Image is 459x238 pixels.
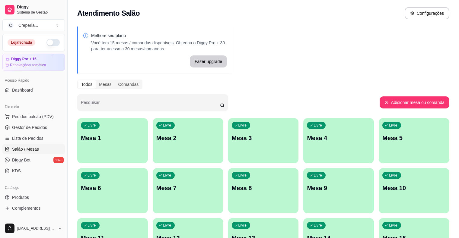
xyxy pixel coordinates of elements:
[2,102,65,112] div: Dia a dia
[314,123,322,128] p: Livre
[2,221,65,236] button: [EMAIL_ADDRESS][DOMAIN_NAME]
[12,157,30,163] span: Diggy Bot
[2,85,65,95] a: Dashboard
[78,80,96,89] div: Todos
[77,168,148,213] button: LivreMesa 6
[8,39,35,46] div: Loja fechada
[382,184,446,192] p: Mesa 10
[88,123,96,128] p: Livre
[307,184,370,192] p: Mesa 9
[2,166,65,176] a: KDS
[2,2,65,17] a: DiggySistema de Gestão
[379,118,449,163] button: LivreMesa 5
[163,173,171,178] p: Livre
[2,19,65,31] button: Select a team
[2,144,65,154] a: Salão / Mesas
[17,226,55,231] span: [EMAIL_ADDRESS][DOMAIN_NAME]
[163,123,171,128] p: Livre
[12,135,43,141] span: Lista de Pedidos
[12,114,54,120] span: Pedidos balcão (PDV)
[2,112,65,121] button: Pedidos balcão (PDV)
[11,57,37,61] article: Diggy Pro + 15
[91,40,227,52] p: Você tem 15 mesas / comandas disponíveis. Obtenha o Diggy Pro + 30 para ter acesso a 30 mesas/com...
[115,80,142,89] div: Comandas
[228,168,299,213] button: LivreMesa 8
[81,134,144,142] p: Mesa 1
[163,223,171,228] p: Livre
[232,184,295,192] p: Mesa 8
[2,54,65,71] a: Diggy Pro + 15Renovaçãoautomática
[382,134,446,142] p: Mesa 5
[303,168,374,213] button: LivreMesa 9
[238,173,247,178] p: Livre
[88,173,96,178] p: Livre
[238,223,247,228] p: Livre
[153,118,223,163] button: LivreMesa 2
[46,39,60,46] button: Alterar Status
[12,124,47,130] span: Gestor de Pedidos
[12,194,29,200] span: Produtos
[156,184,220,192] p: Mesa 7
[228,118,299,163] button: LivreMesa 3
[12,168,21,174] span: KDS
[2,155,65,165] a: Diggy Botnovo
[314,173,322,178] p: Livre
[88,223,96,228] p: Livre
[405,7,449,19] button: Configurações
[18,22,38,28] div: Creperia ...
[314,223,322,228] p: Livre
[2,123,65,132] a: Gestor de Pedidos
[2,203,65,213] a: Complementos
[153,168,223,213] button: LivreMesa 7
[81,184,144,192] p: Mesa 6
[190,55,227,67] button: Fazer upgrade
[77,8,140,18] h2: Atendimento Salão
[379,168,449,213] button: LivreMesa 10
[380,96,449,108] button: Adicionar mesa ou comanda
[2,193,65,202] a: Produtos
[81,102,220,108] input: Pesquisar
[12,205,40,211] span: Complementos
[156,134,220,142] p: Mesa 2
[96,80,115,89] div: Mesas
[389,173,397,178] p: Livre
[17,10,62,15] span: Sistema de Gestão
[8,22,14,28] span: C
[12,87,33,93] span: Dashboard
[389,223,397,228] p: Livre
[389,123,397,128] p: Livre
[91,33,227,39] p: Melhore seu plano
[77,118,148,163] button: LivreMesa 1
[307,134,370,142] p: Mesa 4
[10,63,46,67] article: Renovação automática
[2,76,65,85] div: Acesso Rápido
[17,5,62,10] span: Diggy
[2,133,65,143] a: Lista de Pedidos
[12,146,39,152] span: Salão / Mesas
[238,123,247,128] p: Livre
[232,134,295,142] p: Mesa 3
[303,118,374,163] button: LivreMesa 4
[2,183,65,193] div: Catálogo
